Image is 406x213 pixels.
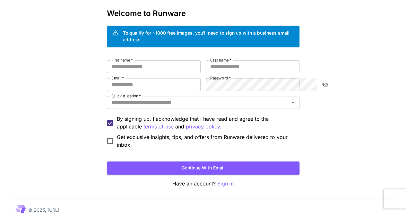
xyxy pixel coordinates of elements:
[123,29,294,43] div: To qualify for ~1000 free images, you’ll need to sign up with a business email address.
[111,57,133,63] label: First name
[107,9,299,18] h3: Welcome to Runware
[107,161,299,175] button: Continue with email
[186,123,221,131] button: By signing up, I acknowledge that I have read and agree to the applicable terms of use and
[319,79,331,90] button: toggle password visibility
[111,93,141,99] label: Quick question
[107,180,299,188] p: Have an account?
[186,123,221,131] p: privacy policy.
[117,133,294,149] span: Get exclusive insights, tips, and offers from Runware delivered to your inbox.
[143,123,174,131] button: By signing up, I acknowledge that I have read and agree to the applicable and privacy policy.
[111,75,124,81] label: Email
[288,98,297,107] button: Open
[210,57,231,63] label: Last name
[117,115,294,131] p: By signing up, I acknowledge that I have read and agree to the applicable and
[143,123,174,131] p: terms of use
[217,180,234,188] button: Sign in
[210,75,231,81] label: Password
